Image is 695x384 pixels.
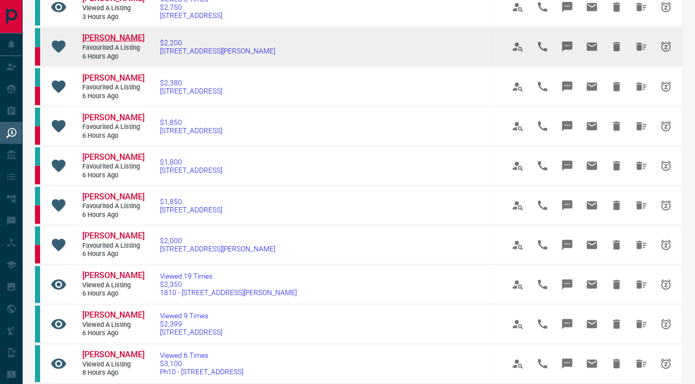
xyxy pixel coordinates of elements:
span: Message [555,233,580,258]
span: Call [530,75,555,99]
div: condos.ca [35,345,40,382]
span: Favourited a Listing [82,162,144,171]
span: Hide [604,233,629,258]
span: Email [580,154,604,178]
span: [STREET_ADDRESS] [160,206,222,214]
span: [STREET_ADDRESS] [160,328,222,337]
span: Viewed a Listing [82,4,144,13]
span: [PERSON_NAME] [82,310,145,320]
span: Favourited a Listing [82,123,144,132]
span: Hide [604,154,629,178]
a: Viewed 6 Times$3,100Ph10 - [STREET_ADDRESS] [160,352,243,376]
span: Viewed 6 Times [160,352,243,360]
span: Message [555,193,580,218]
span: Call [530,193,555,218]
span: $2,200 [160,39,275,47]
span: 6 hours ago [82,330,144,338]
span: Hide All from Dana Aronovich [629,114,654,139]
span: Snooze [654,75,679,99]
span: Favourited a Listing [82,83,144,92]
span: Favourited a Listing [82,202,144,211]
span: 6 hours ago [82,132,144,140]
span: Email [580,233,604,258]
span: [PERSON_NAME] [82,231,145,241]
span: Hide All from Katia Shmanay [629,312,654,337]
span: 6 hours ago [82,171,144,180]
span: Call [530,114,555,139]
span: Viewed a Listing [82,361,144,370]
span: 6 hours ago [82,92,144,101]
span: Email [580,114,604,139]
span: Snooze [654,352,679,376]
a: [PERSON_NAME] [82,271,144,282]
span: 8 hours ago [82,369,144,378]
div: condos.ca [35,187,40,206]
span: Call [530,34,555,59]
span: [PERSON_NAME] [82,113,145,122]
a: $2,000[STREET_ADDRESS][PERSON_NAME] [160,237,275,253]
span: Email [580,193,604,218]
div: property.ca [35,126,40,145]
span: [PERSON_NAME] [82,192,145,202]
span: View Profile [506,114,530,139]
span: $1,800 [160,158,222,166]
span: Hide [604,193,629,218]
span: 3 hours ago [82,13,144,22]
span: Message [555,154,580,178]
span: Hide [604,34,629,59]
span: $1,850 [160,118,222,126]
span: [STREET_ADDRESS][PERSON_NAME] [160,245,275,253]
span: 1810 - [STREET_ADDRESS][PERSON_NAME] [160,289,297,297]
a: [PERSON_NAME] [82,152,144,163]
span: View Profile [506,272,530,297]
div: property.ca [35,206,40,224]
a: $1,850[STREET_ADDRESS] [160,118,222,135]
span: View Profile [506,154,530,178]
span: Email [580,272,604,297]
span: [PERSON_NAME] [82,350,145,360]
div: property.ca [35,166,40,185]
div: condos.ca [35,68,40,87]
div: condos.ca [35,227,40,245]
span: Snooze [654,272,679,297]
span: Email [580,75,604,99]
span: Hide All from Dana Aronovich [629,193,654,218]
span: [STREET_ADDRESS] [160,166,222,174]
span: Hide [604,75,629,99]
span: [PERSON_NAME] [82,73,145,83]
span: $2,399 [160,320,222,328]
span: Call [530,352,555,376]
a: $2,200[STREET_ADDRESS][PERSON_NAME] [160,39,275,55]
span: Message [555,352,580,376]
span: View Profile [506,312,530,337]
a: [PERSON_NAME] [82,310,144,321]
a: [PERSON_NAME] [82,231,144,242]
span: [STREET_ADDRESS] [160,11,222,20]
div: condos.ca [35,306,40,343]
span: [STREET_ADDRESS] [160,126,222,135]
span: Message [555,272,580,297]
span: Hide All from Dana Aronovich [629,75,654,99]
span: Snooze [654,312,679,337]
span: 6 hours ago [82,52,144,61]
span: View Profile [506,75,530,99]
div: condos.ca [35,108,40,126]
span: $2,380 [160,79,222,87]
span: Viewed a Listing [82,321,144,330]
span: Viewed 19 Times [160,272,297,281]
span: [PERSON_NAME] [82,152,145,162]
a: [PERSON_NAME] [82,33,144,44]
span: Viewed 9 Times [160,312,222,320]
a: [PERSON_NAME] [82,113,144,123]
span: Hide All from Katia Shmanay [629,272,654,297]
span: View Profile [506,352,530,376]
span: Call [530,154,555,178]
span: $2,750 [160,3,222,11]
span: Hide All from Dana Aronovich [629,34,654,59]
span: Hide [604,312,629,337]
span: Snooze [654,233,679,258]
a: $1,850[STREET_ADDRESS] [160,197,222,214]
span: Snooze [654,193,679,218]
span: [STREET_ADDRESS] [160,87,222,95]
span: Call [530,312,555,337]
